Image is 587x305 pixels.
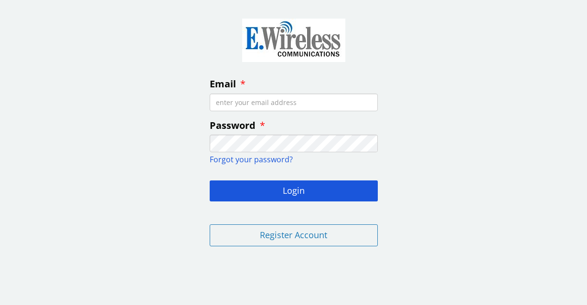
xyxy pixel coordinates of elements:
a: Forgot your password? [210,154,293,165]
button: Register Account [210,224,378,246]
span: Password [210,119,256,132]
input: enter your email address [210,94,378,111]
span: Email [210,77,236,90]
button: Login [210,180,378,201]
